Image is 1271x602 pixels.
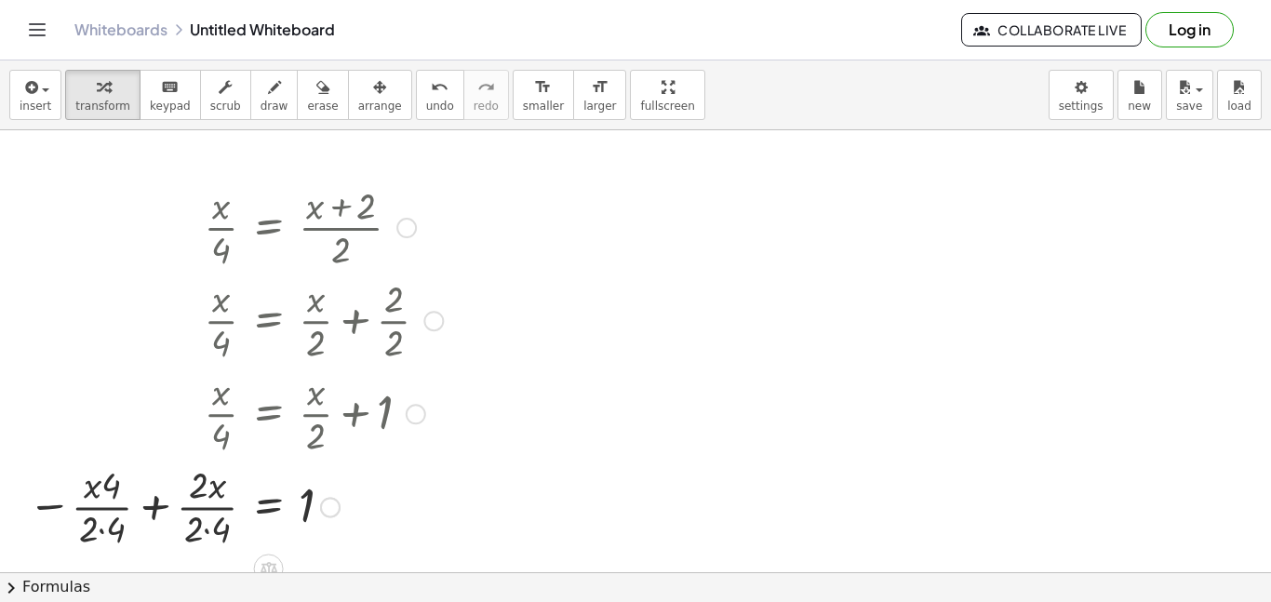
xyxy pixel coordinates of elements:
span: erase [307,100,338,113]
span: Collaborate Live [977,21,1126,38]
span: save [1176,100,1202,113]
span: fullscreen [640,100,694,113]
span: settings [1059,100,1104,113]
button: format_sizesmaller [513,70,574,120]
span: undo [426,100,454,113]
span: insert [20,100,51,113]
button: insert [9,70,61,120]
button: new [1117,70,1162,120]
span: arrange [358,100,402,113]
span: transform [75,100,130,113]
button: transform [65,70,140,120]
button: keyboardkeypad [140,70,201,120]
button: Collaborate Live [961,13,1142,47]
span: larger [583,100,616,113]
button: redoredo [463,70,509,120]
span: new [1128,100,1151,113]
button: load [1217,70,1262,120]
button: fullscreen [630,70,704,120]
span: draw [261,100,288,113]
a: Whiteboards [74,20,167,39]
span: redo [474,100,499,113]
button: draw [250,70,299,120]
button: format_sizelarger [573,70,626,120]
button: undoundo [416,70,464,120]
button: scrub [200,70,251,120]
i: undo [431,76,448,99]
button: erase [297,70,348,120]
button: Toggle navigation [22,15,52,45]
span: smaller [523,100,564,113]
button: save [1166,70,1213,120]
i: format_size [591,76,609,99]
button: arrange [348,70,412,120]
button: Log in [1145,12,1234,47]
i: keyboard [161,76,179,99]
button: settings [1049,70,1114,120]
span: keypad [150,100,191,113]
div: Apply the same math to both sides of the equation [254,555,284,584]
i: format_size [534,76,552,99]
i: redo [477,76,495,99]
span: load [1227,100,1251,113]
span: scrub [210,100,241,113]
